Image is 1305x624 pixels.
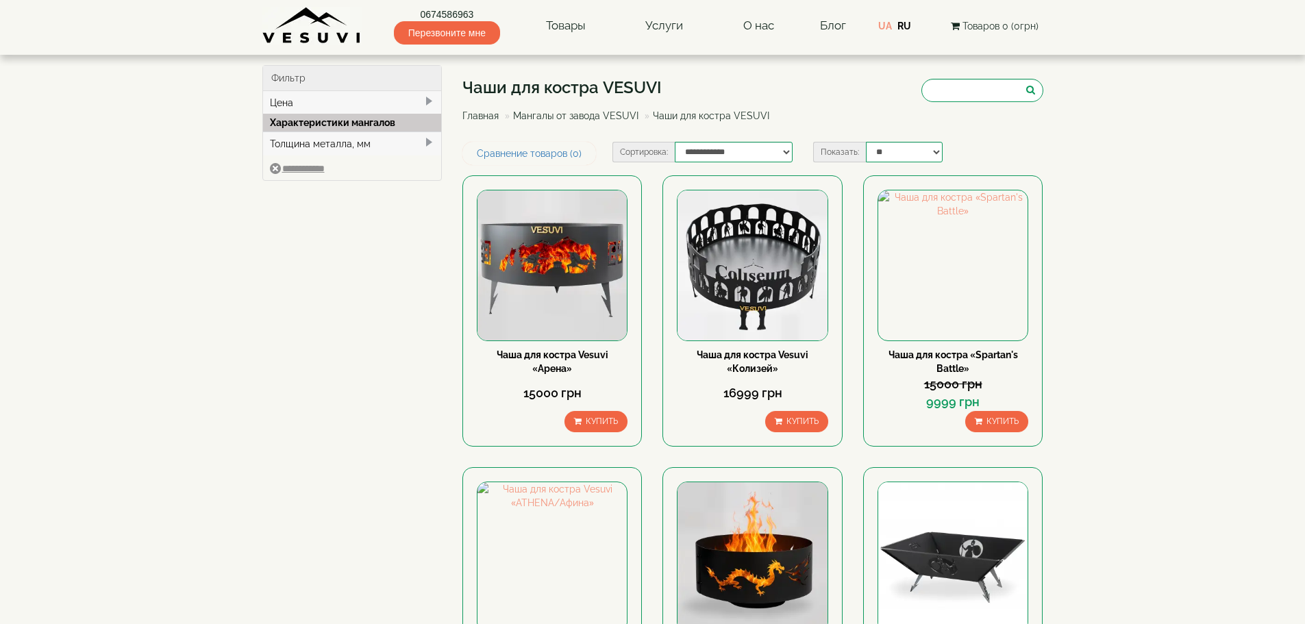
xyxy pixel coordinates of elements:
[730,10,788,42] a: О нас
[263,132,442,155] div: Толщина металла, мм
[564,411,627,432] button: Купить
[820,18,846,32] a: Блог
[394,8,500,21] a: 0674586963
[786,416,819,426] span: Купить
[462,110,499,121] a: Главная
[897,21,911,32] a: RU
[878,393,1028,411] div: 9999 грн
[477,384,627,402] div: 15000 грн
[888,349,1018,374] a: Чаша для костра «Spartan's Battle»
[497,349,608,374] a: Чаша для костра Vesuvi «Арена»
[965,411,1028,432] button: Купить
[532,10,599,42] a: Товары
[462,79,780,97] h1: Чаши для костра VESUVI
[986,416,1019,426] span: Купить
[394,21,500,45] span: Перезвоните мне
[947,18,1043,34] button: Товаров 0 (0грн)
[765,411,828,432] button: Купить
[513,110,638,121] a: Мангалы от завода VESUVI
[263,114,442,132] div: Характеристики мангалов
[632,10,697,42] a: Услуги
[262,7,362,45] img: Завод VESUVI
[586,416,618,426] span: Купить
[263,91,442,114] div: Цена
[678,190,827,340] img: Чаша для костра Vesuvi «Колизей»
[878,375,1028,393] div: 15000 грн
[612,142,675,162] label: Сортировка:
[813,142,866,162] label: Показать:
[641,109,769,123] li: Чаши для костра VESUVI
[878,190,1028,340] img: Чаша для костра «Spartan's Battle»
[697,349,808,374] a: Чаша для костра Vesuvi «Колизей»
[677,384,828,402] div: 16999 грн
[477,190,627,340] img: Чаша для костра Vesuvi «Арена»
[462,142,596,165] a: Сравнение товаров (0)
[878,21,892,32] a: UA
[962,21,1039,32] span: Товаров 0 (0грн)
[263,66,442,91] div: Фильтр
